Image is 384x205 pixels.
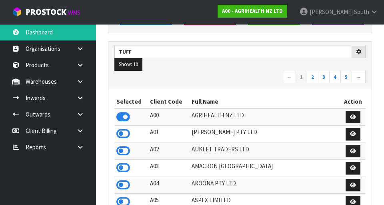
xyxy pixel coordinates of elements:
[190,177,340,194] td: AROONA PTY LTD
[329,71,341,84] a: 4
[12,7,22,17] img: cube-alt.png
[190,143,340,160] td: AUKLET TRADERS LTD
[296,71,307,84] a: 1
[222,8,283,14] strong: A00 - AGRIHEALTH NZ LTD
[114,71,366,85] nav: Page navigation
[190,109,340,126] td: AGRIHEALTH NZ LTD
[340,95,366,108] th: Action
[307,71,318,84] a: 2
[114,46,352,58] input: Search clients
[148,143,190,160] td: A02
[354,8,369,16] span: South
[282,71,296,84] a: ←
[114,58,142,71] button: Show: 10
[318,71,330,84] a: 3
[218,5,287,18] a: A00 - AGRIHEALTH NZ LTD
[190,126,340,143] td: [PERSON_NAME] PTY LTD
[114,95,148,108] th: Selected
[340,71,352,84] a: 5
[68,9,80,16] small: WMS
[26,7,66,17] span: ProStock
[148,160,190,177] td: A03
[148,95,190,108] th: Client Code
[190,160,340,177] td: AMACRON [GEOGRAPHIC_DATA]
[310,8,353,16] span: [PERSON_NAME]
[148,177,190,194] td: A04
[190,95,340,108] th: Full Name
[148,109,190,126] td: A00
[148,126,190,143] td: A01
[352,71,366,84] a: →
